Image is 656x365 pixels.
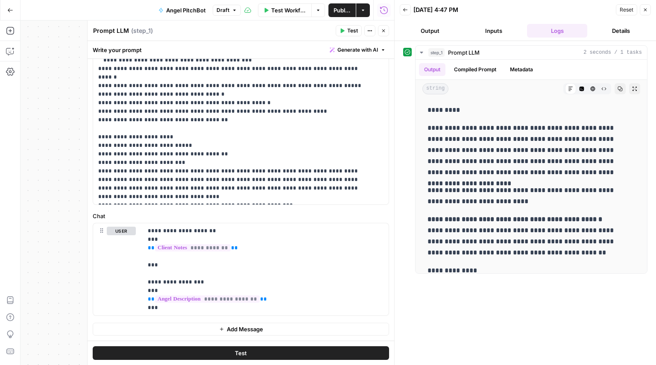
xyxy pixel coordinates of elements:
[217,6,229,14] span: Draft
[258,3,311,17] button: Test Workflow
[337,46,378,54] span: Generate with AI
[328,3,356,17] button: Publish
[416,60,647,273] div: 2 seconds / 1 tasks
[419,63,445,76] button: Output
[449,63,501,76] button: Compiled Prompt
[107,227,136,235] button: user
[463,24,524,38] button: Inputs
[166,6,206,15] span: Angel PitchBot
[591,24,651,38] button: Details
[227,325,263,333] span: Add Message
[620,6,633,14] span: Reset
[93,223,136,315] div: user
[616,4,637,15] button: Reset
[416,46,647,59] button: 2 seconds / 1 tasks
[153,3,211,17] button: Angel PitchBot
[422,83,448,94] span: string
[93,323,389,336] button: Add Message
[428,48,445,57] span: step_1
[583,49,642,56] span: 2 seconds / 1 tasks
[93,346,389,360] button: Test
[400,24,460,38] button: Output
[326,44,389,55] button: Generate with AI
[271,6,306,15] span: Test Workflow
[93,212,389,220] label: Chat
[213,5,241,16] button: Draft
[505,63,538,76] button: Metadata
[347,27,358,35] span: Test
[448,48,480,57] span: Prompt LLM
[336,25,362,36] button: Test
[131,26,153,35] span: ( step_1 )
[88,41,394,58] div: Write your prompt
[527,24,587,38] button: Logs
[93,26,129,35] textarea: Prompt LLM
[235,349,247,357] span: Test
[334,6,351,15] span: Publish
